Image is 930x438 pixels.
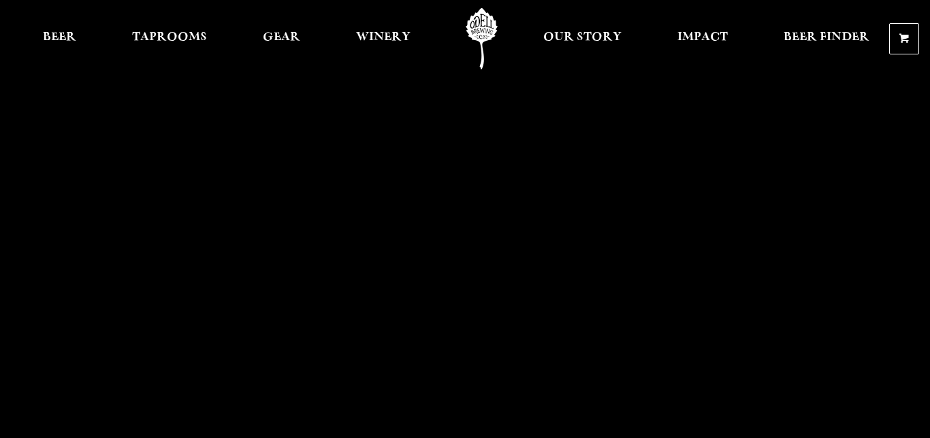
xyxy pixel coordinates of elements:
a: Impact [669,8,737,69]
a: Odell Home [456,8,507,69]
a: Taprooms [123,8,216,69]
a: Beer [34,8,85,69]
a: Beer Finder [775,8,878,69]
a: Our Story [534,8,630,69]
span: Our Story [543,32,622,43]
span: Beer [43,32,76,43]
span: Beer Finder [784,32,869,43]
a: Gear [254,8,309,69]
span: Impact [677,32,728,43]
span: Gear [263,32,300,43]
span: Winery [356,32,411,43]
a: Winery [347,8,419,69]
span: Taprooms [132,32,207,43]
